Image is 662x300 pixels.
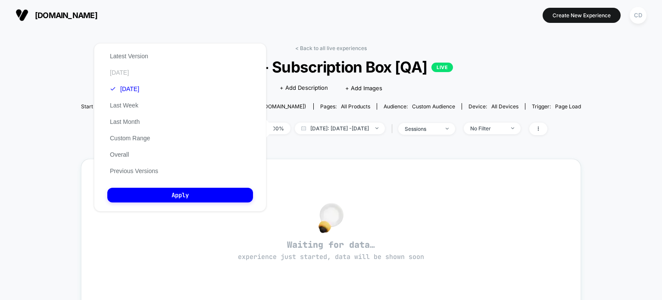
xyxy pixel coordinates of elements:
[389,123,398,135] span: |
[412,103,455,110] span: Custom Audience
[301,126,306,130] img: calendar
[431,63,453,72] p: LIVE
[107,69,131,76] button: [DATE]
[627,6,649,24] button: CD
[16,9,28,22] img: Visually logo
[491,103,518,110] span: all devices
[345,85,382,92] span: + Add Images
[532,103,581,110] div: Trigger:
[107,85,142,93] button: [DATE]
[446,128,449,129] img: end
[280,84,328,92] span: + Add Description
[511,127,514,129] img: end
[462,103,525,110] span: Device:
[319,203,343,233] img: no_data
[405,126,439,132] div: sessions
[13,8,100,22] button: [DOMAIN_NAME]
[543,8,621,23] button: Create New Experience
[106,58,556,76] span: AB003 - Subscription Box [QA]
[470,125,505,132] div: No Filter
[81,103,306,110] span: Start date: [DATE] (Last edit [DATE] by [PERSON_NAME][EMAIL_ADDRESS][DOMAIN_NAME])
[238,253,424,261] span: experience just started, data will be shown soon
[320,103,370,110] div: Pages:
[555,103,581,110] span: Page Load
[107,52,151,60] button: Latest Version
[384,103,455,110] div: Audience:
[107,134,153,142] button: Custom Range
[295,123,385,134] span: [DATE]: [DATE] - [DATE]
[35,11,97,20] span: [DOMAIN_NAME]
[295,45,367,51] a: < Back to all live experiences
[107,188,253,202] button: Apply
[375,127,378,129] img: end
[107,167,161,175] button: Previous Versions
[107,151,131,158] button: Overall
[341,103,370,110] span: all products
[97,239,566,262] span: Waiting for data…
[107,101,141,109] button: Last Week
[630,7,646,24] div: CD
[107,118,142,126] button: Last Month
